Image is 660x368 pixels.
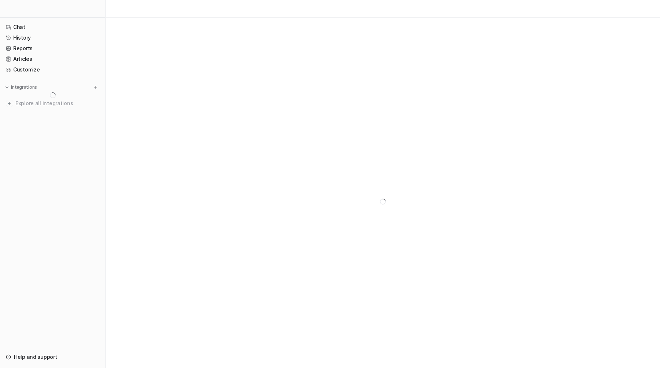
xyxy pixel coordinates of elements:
img: menu_add.svg [93,85,98,90]
a: Help and support [3,352,102,362]
a: Chat [3,22,102,32]
button: Integrations [3,84,39,91]
img: explore all integrations [6,100,13,107]
p: Integrations [11,84,37,90]
span: Explore all integrations [15,97,99,109]
a: Customize [3,65,102,75]
a: History [3,33,102,43]
a: Articles [3,54,102,64]
img: expand menu [4,85,10,90]
a: Reports [3,43,102,54]
a: Explore all integrations [3,98,102,108]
